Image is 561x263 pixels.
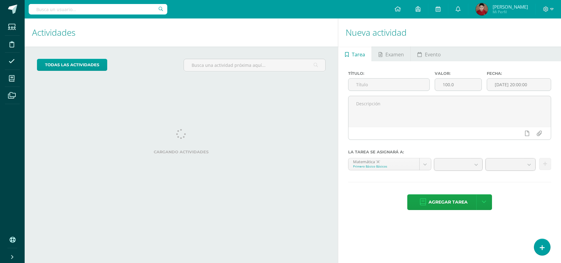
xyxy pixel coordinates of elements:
span: Evento [425,47,441,62]
h1: Actividades [32,18,331,47]
input: Fecha de entrega [487,79,551,91]
input: Busca una actividad próxima aquí... [184,59,325,71]
img: ab2d6c100016afff9ed89ba3528ecf10.png [476,3,488,15]
a: todas las Actividades [37,59,107,71]
label: Valor: [435,71,482,76]
input: Título [348,79,429,91]
span: Agregar tarea [429,195,468,210]
label: La tarea se asignará a: [348,150,551,154]
div: Primero Básico Básicos [353,164,415,168]
input: Puntos máximos [435,79,482,91]
a: Tarea [338,47,372,61]
span: Tarea [352,47,365,62]
span: [PERSON_NAME] [493,4,528,10]
label: Fecha: [487,71,551,76]
span: Examen [385,47,404,62]
label: Título: [348,71,430,76]
a: Matemática 'A'Primero Básico Básicos [348,158,431,170]
span: Mi Perfil [493,9,528,14]
div: Matemática 'A' [353,158,415,164]
a: Evento [411,47,447,61]
a: Examen [372,47,410,61]
label: Cargando actividades [37,150,326,154]
h1: Nueva actividad [346,18,554,47]
input: Busca un usuario... [29,4,167,14]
